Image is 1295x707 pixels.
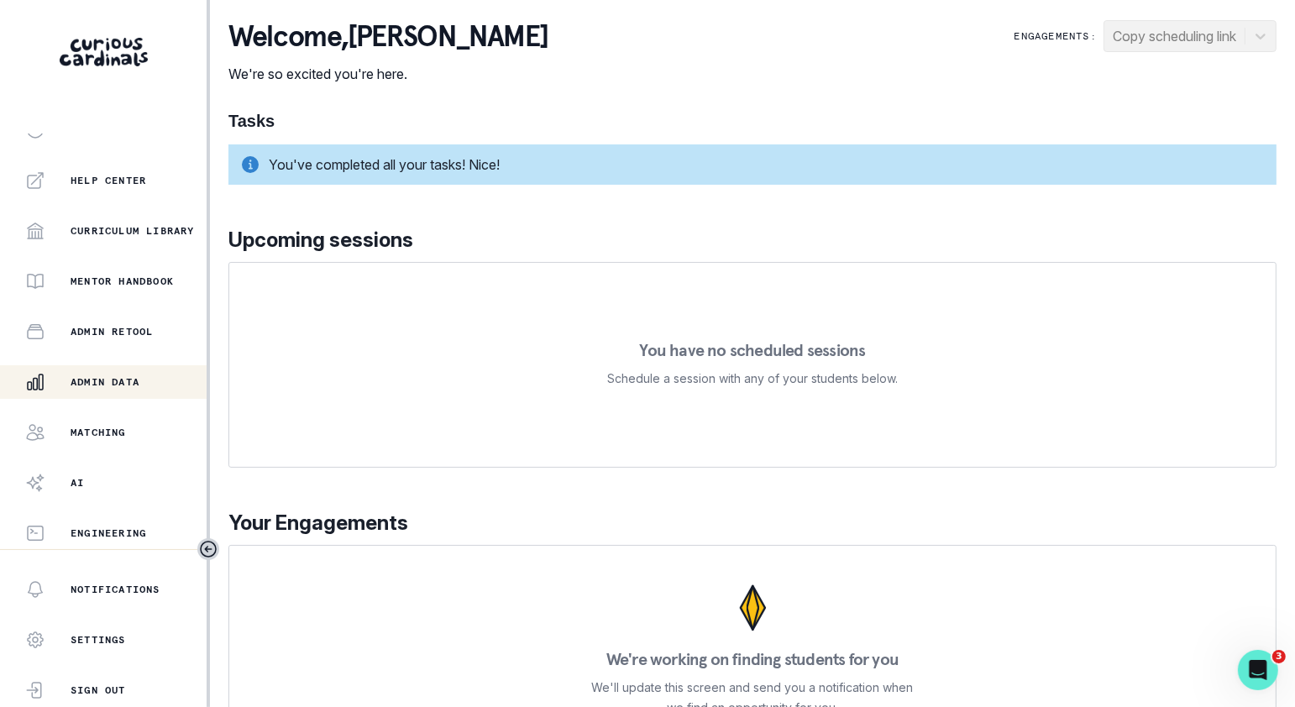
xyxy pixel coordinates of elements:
[60,38,148,66] img: Curious Cardinals Logo
[71,224,195,238] p: Curriculum Library
[71,633,126,647] p: Settings
[228,64,548,84] p: We're so excited you're here.
[197,538,219,560] button: Toggle sidebar
[71,476,84,490] p: AI
[607,369,898,389] p: Schedule a session with any of your students below.
[71,583,160,596] p: Notifications
[228,111,1277,131] h1: Tasks
[639,342,865,359] p: You have no scheduled sessions
[228,508,1277,538] p: Your Engagements
[71,325,153,338] p: Admin Retool
[71,174,146,187] p: Help Center
[71,275,174,288] p: Mentor Handbook
[71,426,126,439] p: Matching
[1272,650,1286,663] span: 3
[71,683,126,697] p: Sign Out
[71,526,146,540] p: Engineering
[228,144,1277,185] div: You've completed all your tasks! Nice!
[1015,29,1097,43] p: Engagements:
[71,375,139,389] p: Admin Data
[228,20,548,54] p: Welcome , [PERSON_NAME]
[606,651,899,668] p: We're working on finding students for you
[1238,650,1278,690] iframe: Intercom live chat
[228,225,1277,255] p: Upcoming sessions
